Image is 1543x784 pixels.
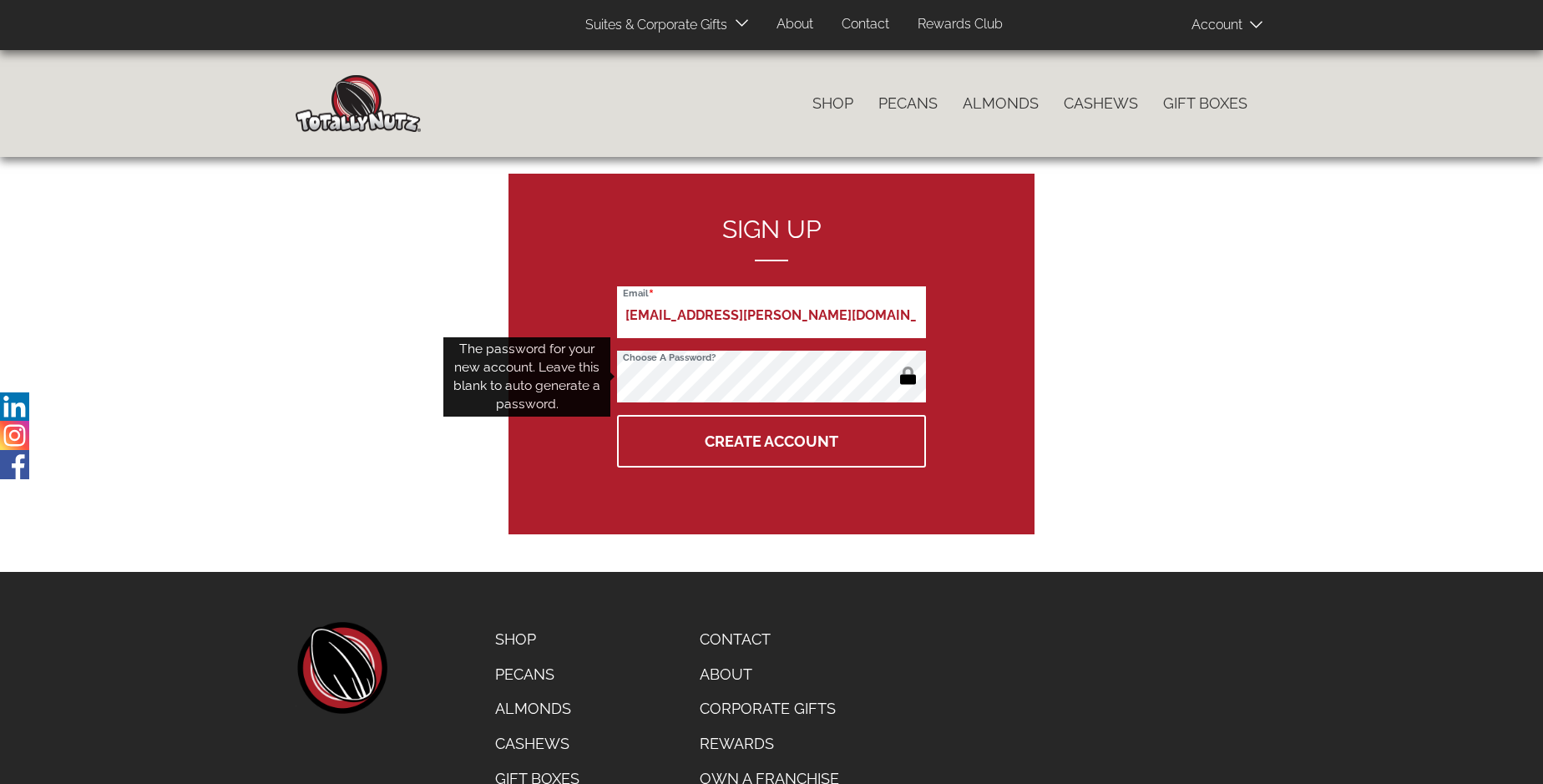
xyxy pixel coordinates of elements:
a: Gift Boxes [1151,86,1260,121]
a: Cashews [1051,86,1151,121]
a: Shop [483,622,592,657]
h2: Sign up [617,215,926,261]
a: Cashews [483,726,592,761]
a: home [296,622,387,714]
input: Email [617,286,926,338]
a: Shop [800,86,866,121]
a: Rewards [687,726,852,761]
a: Suites & Corporate Gifts [573,9,732,42]
a: Pecans [866,86,950,121]
a: Almonds [483,691,592,726]
a: Contact [829,8,902,41]
a: About [687,657,852,692]
a: Corporate Gifts [687,691,852,726]
a: Almonds [950,86,1051,121]
a: Contact [687,622,852,657]
button: Create Account [617,415,926,468]
img: Home [296,75,421,132]
div: The password for your new account. Leave this blank to auto generate a password. [443,337,610,417]
a: Pecans [483,657,592,692]
a: Rewards Club [905,8,1015,41]
a: About [764,8,826,41]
